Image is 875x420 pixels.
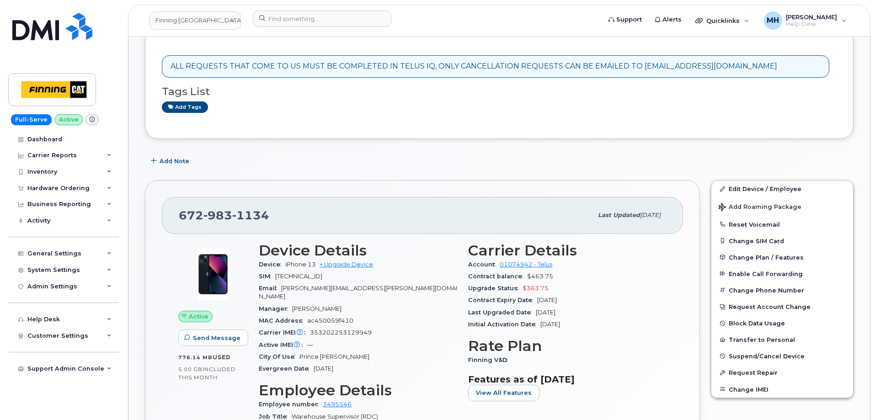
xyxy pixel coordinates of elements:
[275,273,322,280] span: [TECHNICAL_ID]
[213,354,231,361] span: used
[162,101,208,113] a: Add tags
[540,321,560,328] span: [DATE]
[711,364,853,381] button: Request Repair
[767,15,779,26] span: MH
[320,261,373,268] a: + Upgrade Device
[259,329,310,336] span: Carrier IMEI
[203,208,232,222] span: 983
[292,305,341,312] span: [PERSON_NAME]
[468,285,523,292] span: Upgrade Status
[178,366,236,381] span: included this month
[178,354,213,361] span: 776.14 MB
[711,298,853,315] button: Request Account Change
[616,15,642,24] span: Support
[307,341,313,348] span: —
[259,261,285,268] span: Device
[259,305,292,312] span: Manager
[711,331,853,348] button: Transfer to Personal
[729,353,805,360] span: Suspend/Cancel Device
[689,11,756,30] div: Quicklinks
[468,297,537,303] span: Contract Expiry Date
[706,17,740,24] span: Quicklinks
[711,181,853,197] a: Edit Device / Employee
[786,21,837,28] span: Help Desk
[602,11,648,29] a: Support
[729,270,803,277] span: Enable Call Forwarding
[292,413,378,420] span: Warehouse Supervisor (RDC)
[310,329,372,336] span: 353202253129949
[640,212,661,218] span: [DATE]
[523,285,549,292] span: $363.75
[299,353,369,360] span: Prince [PERSON_NAME]
[598,212,640,218] span: Last updated
[259,382,457,399] h3: Employee Details
[193,334,240,342] span: Send Message
[711,216,853,233] button: Reset Voicemail
[285,261,316,268] span: iPhone 13
[323,401,352,408] a: 3495546
[259,341,307,348] span: Active IMEI
[259,317,307,324] span: MAC Address
[711,282,853,298] button: Change Phone Number
[711,266,853,282] button: Enable Call Forwarding
[162,86,837,97] h3: Tags List
[259,285,281,292] span: Email
[468,374,667,385] h3: Features as of [DATE]
[259,242,457,259] h3: Device Details
[468,356,512,363] span: Finning V&D
[160,157,189,165] span: Add Note
[253,11,391,27] input: Find something...
[536,309,555,316] span: [DATE]
[307,317,353,324] span: ac450059f410
[259,401,323,408] span: Employee number
[729,254,804,261] span: Change Plan / Features
[149,11,241,30] a: Finning Canada
[259,365,314,372] span: Evergreen Date
[786,13,837,21] span: [PERSON_NAME]
[468,385,539,401] button: View All Features
[719,203,801,212] span: Add Roaming Package
[314,365,333,372] span: [DATE]
[662,15,682,24] span: Alerts
[178,330,248,346] button: Send Message
[178,366,203,372] span: 5.00 GB
[259,353,299,360] span: City Of Use
[259,413,292,420] span: Job Title
[711,381,853,398] button: Change IMEI
[476,388,532,397] span: View All Features
[259,273,275,280] span: SIM
[189,312,208,321] span: Active
[468,273,527,280] span: Contract balance
[468,261,500,268] span: Account
[468,309,536,316] span: Last Upgraded Date
[259,285,457,300] span: [PERSON_NAME][EMAIL_ADDRESS][PERSON_NAME][DOMAIN_NAME]
[468,242,667,259] h3: Carrier Details
[711,315,853,331] button: Block Data Usage
[537,297,557,303] span: [DATE]
[145,153,197,169] button: Add Note
[171,61,777,72] div: ALL REQUESTS THAT COME TO US MUST BE COMPLETED IN TELUS IQ, ONLY CANCELLATION REQUESTS CAN BE EMA...
[468,321,540,328] span: Initial Activation Date
[468,338,667,354] h3: Rate Plan
[186,247,240,302] img: image20231002-4137094-11ngalm.jpeg
[648,11,688,29] a: Alerts
[179,208,269,222] span: 672
[711,249,853,266] button: Change Plan / Features
[758,11,853,30] div: Melissa Hoye
[232,208,269,222] span: 1134
[711,348,853,364] button: Suspend/Cancel Device
[527,273,553,280] span: $463.75
[711,233,853,249] button: Change SIM Card
[500,261,552,268] a: 01074942 - Telus
[711,197,853,216] button: Add Roaming Package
